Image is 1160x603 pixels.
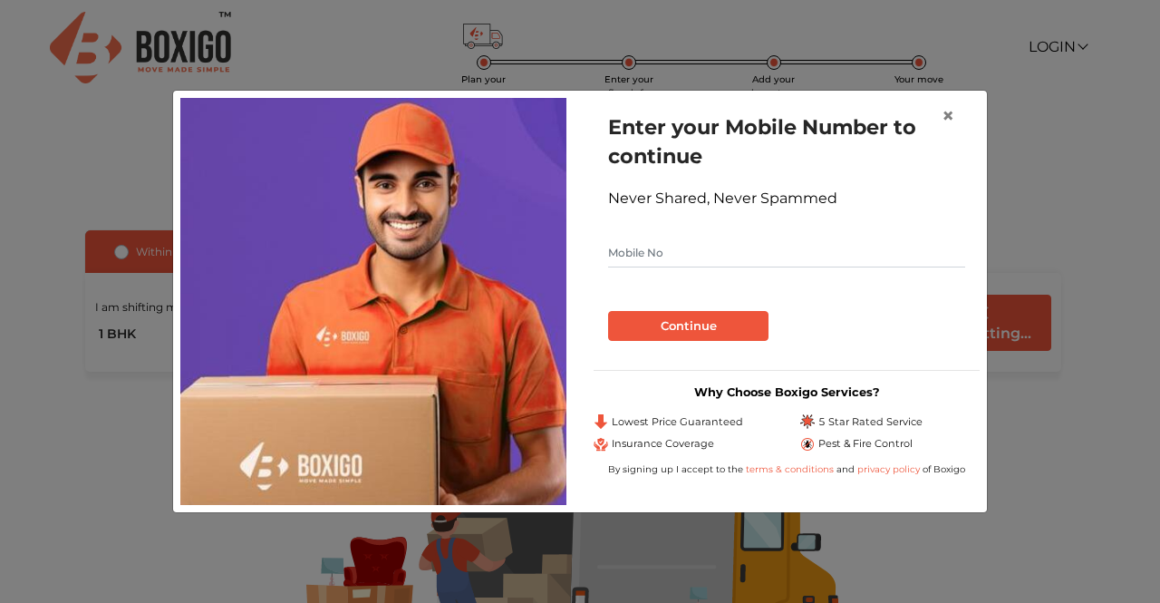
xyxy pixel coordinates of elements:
[594,385,980,399] h3: Why Choose Boxigo Services?
[612,436,714,452] span: Insurance Coverage
[180,98,566,504] img: relocation-img
[608,188,965,209] div: Never Shared, Never Spammed
[818,436,913,452] span: Pest & Fire Control
[927,91,969,141] button: Close
[855,463,923,475] a: privacy policy
[608,311,768,342] button: Continue
[608,238,965,267] input: Mobile No
[612,414,743,430] span: Lowest Price Guaranteed
[746,463,836,475] a: terms & conditions
[594,462,980,476] div: By signing up I accept to the and of Boxigo
[818,414,923,430] span: 5 Star Rated Service
[942,102,954,129] span: ×
[608,112,965,170] h1: Enter your Mobile Number to continue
